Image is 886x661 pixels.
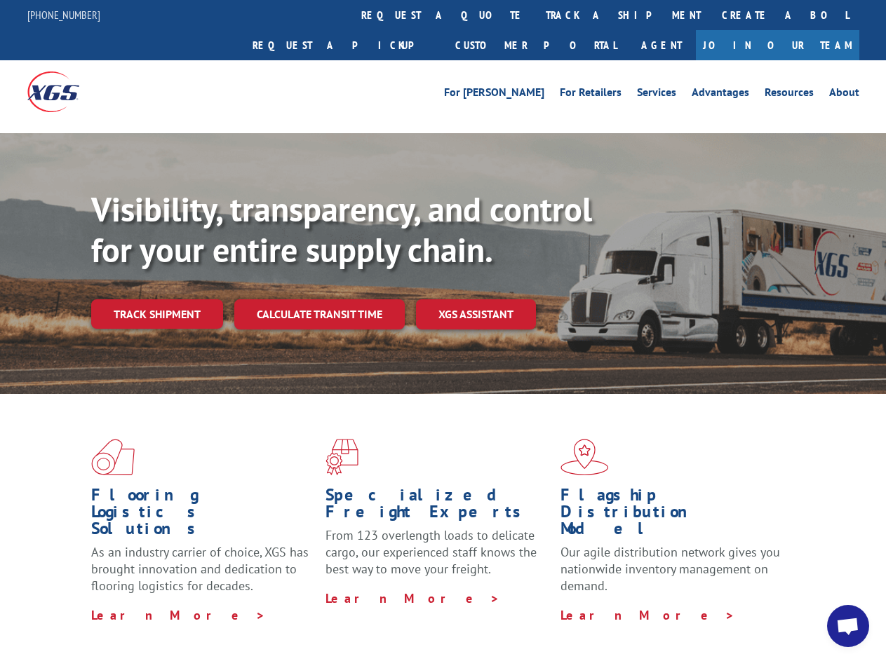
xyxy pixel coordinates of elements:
[325,590,500,606] a: Learn More >
[627,30,696,60] a: Agent
[444,87,544,102] a: For [PERSON_NAME]
[91,544,309,594] span: As an industry carrier of choice, XGS has brought innovation and dedication to flooring logistics...
[234,299,405,329] a: Calculate transit time
[561,607,735,623] a: Learn More >
[829,87,859,102] a: About
[416,299,536,329] a: XGS ASSISTANT
[637,87,676,102] a: Services
[325,439,358,475] img: xgs-icon-focused-on-flooring-red
[325,527,549,590] p: From 123 overlength loads to delicate cargo, our experienced staff knows the best way to move you...
[827,605,869,647] div: Open chat
[91,486,315,544] h1: Flooring Logistics Solutions
[561,486,784,544] h1: Flagship Distribution Model
[27,8,100,22] a: [PHONE_NUMBER]
[325,486,549,527] h1: Specialized Freight Experts
[696,30,859,60] a: Join Our Team
[445,30,627,60] a: Customer Portal
[765,87,814,102] a: Resources
[91,439,135,475] img: xgs-icon-total-supply-chain-intelligence-red
[242,30,445,60] a: Request a pickup
[91,187,592,271] b: Visibility, transparency, and control for your entire supply chain.
[91,607,266,623] a: Learn More >
[692,87,749,102] a: Advantages
[91,299,223,329] a: Track shipment
[561,544,780,594] span: Our agile distribution network gives you nationwide inventory management on demand.
[560,87,622,102] a: For Retailers
[561,439,609,475] img: xgs-icon-flagship-distribution-model-red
